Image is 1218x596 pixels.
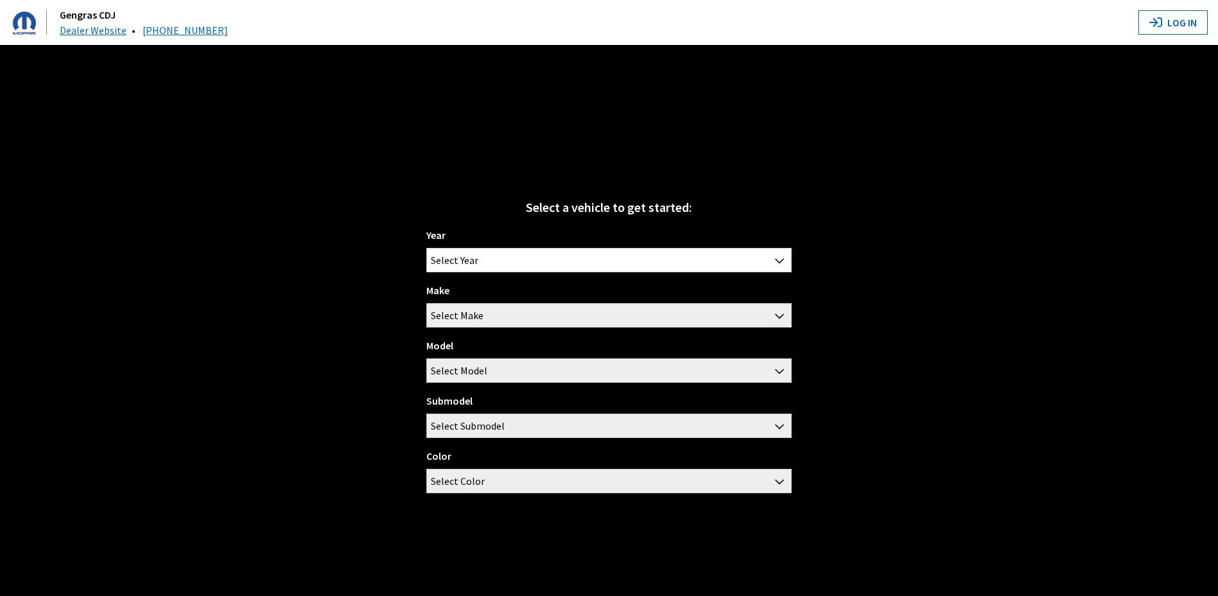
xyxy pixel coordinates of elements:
[431,359,487,382] span: Select Model
[1138,10,1208,35] button: Log In
[427,359,790,382] span: Select Model
[427,414,790,437] span: Select Submodel
[132,24,135,37] span: •
[427,249,790,272] span: Select Year
[426,227,446,243] label: Year
[426,248,791,272] span: Select Year
[431,304,483,327] span: Select Make
[60,24,126,37] a: Dealer Website
[431,469,485,493] span: Select Color
[426,414,791,438] span: Select Submodel
[426,338,453,353] label: Model
[143,24,228,37] a: [PHONE_NUMBER]
[13,10,57,35] a: Gengras CDJ logo
[427,304,790,327] span: Select Make
[431,414,505,437] span: Select Submodel
[13,12,36,35] img: Dashboard
[60,8,116,21] a: Gengras CDJ
[426,283,449,298] label: Make
[426,358,791,383] span: Select Model
[426,198,791,217] div: Select a vehicle to get started:
[431,249,478,272] span: Select Year
[427,469,790,493] span: Select Color
[426,303,791,328] span: Select Make
[426,448,451,464] label: Color
[426,393,473,408] label: Submodel
[426,469,791,493] span: Select Color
